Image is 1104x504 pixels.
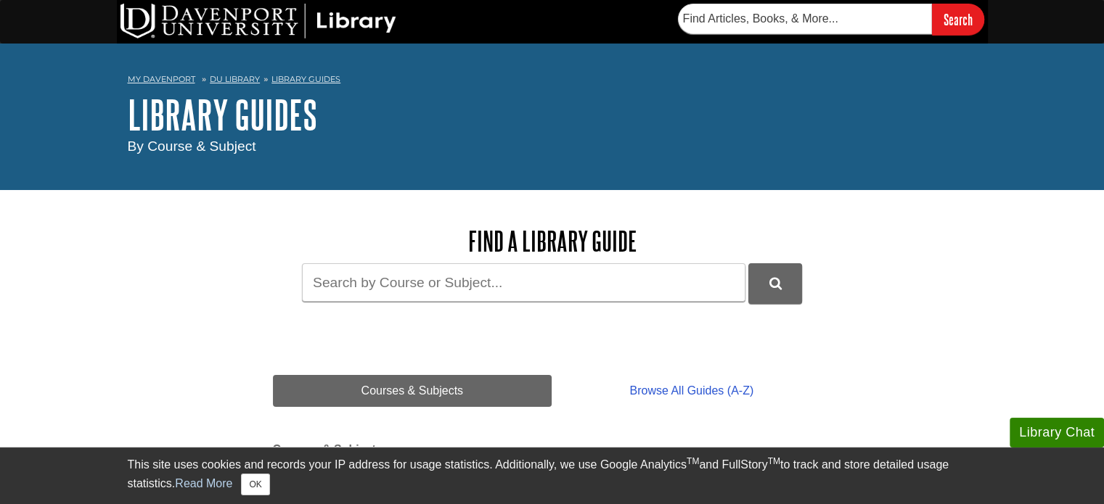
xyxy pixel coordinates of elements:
button: DU Library Guides Search [748,263,802,303]
input: Find Articles, Books, & More... [678,4,932,34]
nav: breadcrumb [128,70,977,93]
a: My Davenport [128,73,195,86]
h1: Library Guides [128,93,977,136]
i: Search Library Guides [769,277,782,290]
input: Search by Course or Subject... [302,263,745,302]
h2: Find a Library Guide [273,226,832,256]
sup: TM [768,456,780,466]
button: Library Chat [1010,418,1104,447]
button: Close [241,474,269,495]
form: Searches DU Library's articles, books, and more [678,4,984,35]
input: Search [932,4,984,35]
a: Read More [175,477,232,489]
sup: TM [687,456,699,466]
a: Courses & Subjects [273,375,552,407]
a: Library Guides [271,74,340,84]
a: Browse All Guides (A-Z) [552,375,831,407]
div: This site uses cookies and records your IP address for usage statistics. Additionally, we use Goo... [128,456,977,495]
img: DU Library [120,4,396,38]
div: By Course & Subject [128,136,977,157]
h2: Courses & Subjects [273,443,832,460]
a: DU Library [210,74,260,84]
